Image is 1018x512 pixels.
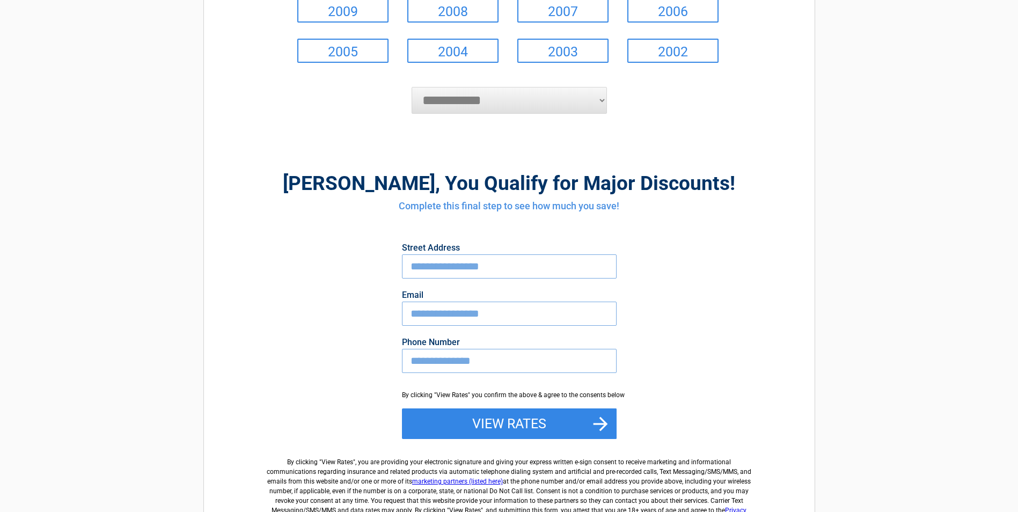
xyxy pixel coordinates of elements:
[297,39,389,63] a: 2005
[321,458,353,466] span: View Rates
[407,39,499,63] a: 2004
[412,478,503,485] a: marketing partners (listed here)
[517,39,609,63] a: 2003
[402,244,617,252] label: Street Address
[402,408,617,440] button: View Rates
[283,172,435,195] span: [PERSON_NAME]
[627,39,719,63] a: 2002
[402,291,617,299] label: Email
[402,390,617,400] div: By clicking "View Rates" you confirm the above & agree to the consents below
[402,338,617,347] label: Phone Number
[263,199,756,213] h4: Complete this final step to see how much you save!
[263,170,756,196] h2: , You Qualify for Major Discounts!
